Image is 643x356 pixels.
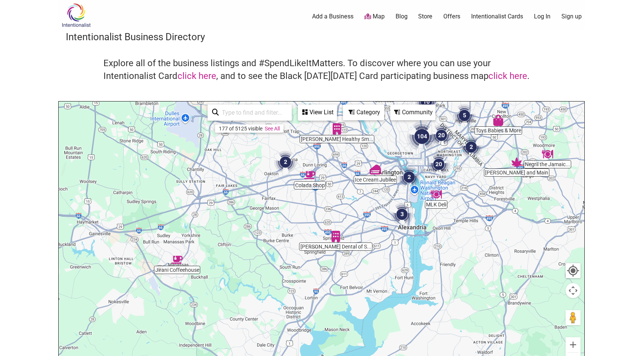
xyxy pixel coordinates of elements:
a: click here [177,71,216,81]
div: 20 [430,124,453,147]
div: 10 [415,91,438,113]
div: See a list of the visible businesses [298,105,337,121]
div: 20 [428,153,450,176]
div: MLK Deli [431,189,442,200]
div: 3 [391,203,413,226]
div: Dulac Dental of Springfield [330,231,341,242]
a: Log In [534,12,550,21]
div: 104 [407,121,437,151]
div: McLean Healthy Smiles [331,123,343,135]
div: Colada Shop [304,170,315,181]
div: Ice Cream Jubilee [370,164,381,175]
div: 5 [453,104,476,127]
div: Negril the Jamaican Eatery [542,148,553,160]
div: Filter by Community [390,105,435,120]
div: Jirani Coffeehouse [171,254,183,265]
div: 2 [274,151,297,173]
div: Toys Babies & More [493,115,504,126]
a: Add a Business [312,12,353,21]
img: Intentionalist [58,3,94,27]
div: 2 [460,136,482,158]
h3: Intentionalist Business Directory [66,30,577,44]
button: Map camera controls [566,283,581,298]
button: Zoom in [566,337,581,352]
div: Community [391,105,435,120]
a: click here [488,71,527,81]
div: 177 of 5125 visible [219,126,262,132]
button: Drag Pegman onto the map to open Street View [566,310,581,325]
button: Your Location [566,263,581,278]
div: Filter by category [343,105,384,120]
h4: Explore all of the business listings and #SpendLikeItMatters. To discover where you can use your ... [103,57,540,82]
a: Store [418,12,432,21]
a: Offers [443,12,460,21]
div: 2 [398,166,420,188]
div: Mary and Main [511,157,522,168]
div: Category [344,105,384,120]
a: Blog [396,12,408,21]
a: Map [364,12,385,21]
div: View List [299,105,336,120]
a: Sign up [561,12,582,21]
div: Type to search and filter [208,105,292,121]
a: Intentionalist Cards [471,12,523,21]
input: Type to find and filter... [219,105,287,120]
a: See All [265,126,280,132]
